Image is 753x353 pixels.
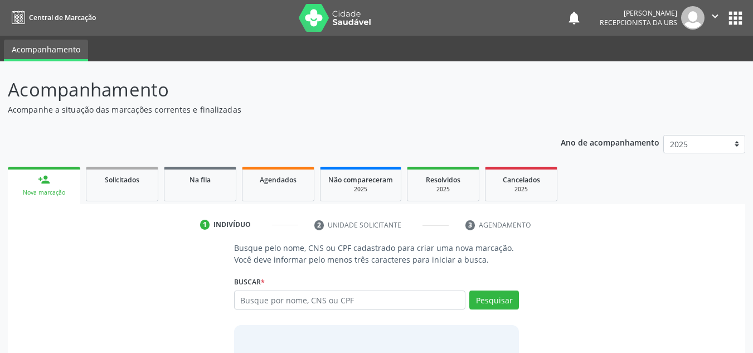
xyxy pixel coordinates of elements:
a: Central de Marcação [8,8,96,27]
button: notifications [566,10,582,26]
label: Buscar [234,273,265,291]
button: apps [726,8,745,28]
p: Acompanhe a situação das marcações correntes e finalizadas [8,104,524,115]
span: Agendados [260,175,297,185]
div: [PERSON_NAME] [600,8,677,18]
p: Acompanhamento [8,76,524,104]
i:  [709,10,721,22]
div: 2025 [493,185,549,194]
span: Na fila [190,175,211,185]
span: Solicitados [105,175,139,185]
span: Cancelados [503,175,540,185]
div: Nova marcação [16,188,72,197]
button: Pesquisar [469,291,519,310]
span: Recepcionista da UBS [600,18,677,27]
span: Central de Marcação [29,13,96,22]
button:  [705,6,726,30]
p: Ano de acompanhamento [561,135,659,149]
div: 2025 [415,185,471,194]
div: 2025 [328,185,393,194]
span: Resolvidos [426,175,460,185]
a: Acompanhamento [4,40,88,61]
img: img [681,6,705,30]
div: person_add [38,173,50,186]
div: Indivíduo [213,220,251,230]
span: Não compareceram [328,175,393,185]
input: Busque por nome, CNS ou CPF [234,291,466,310]
div: 1 [200,220,210,230]
p: Busque pelo nome, CNS ou CPF cadastrado para criar uma nova marcação. Você deve informar pelo men... [234,242,519,265]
